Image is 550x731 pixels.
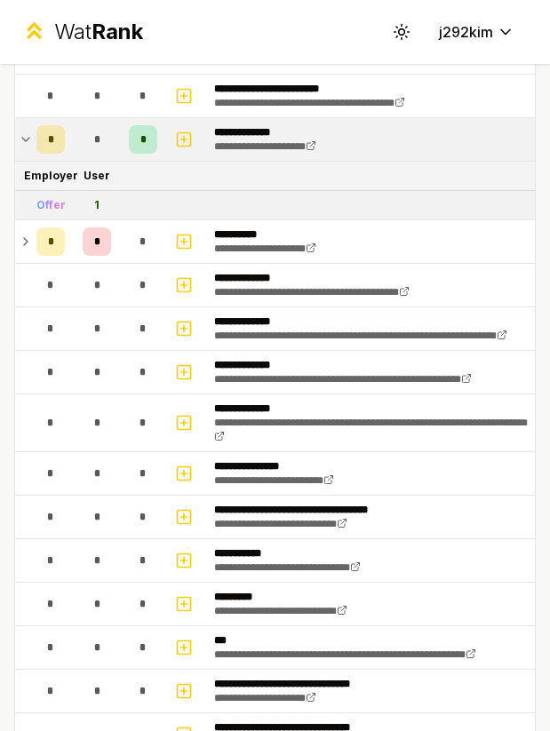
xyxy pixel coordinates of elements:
td: User [72,162,122,190]
button: j292kim [425,16,529,48]
div: Wat [54,18,143,46]
div: 1 [94,198,100,212]
td: Employer [29,162,72,190]
div: Offer [36,198,66,212]
span: j292kim [439,21,493,43]
span: Rank [92,19,143,44]
a: WatRank [21,18,143,46]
